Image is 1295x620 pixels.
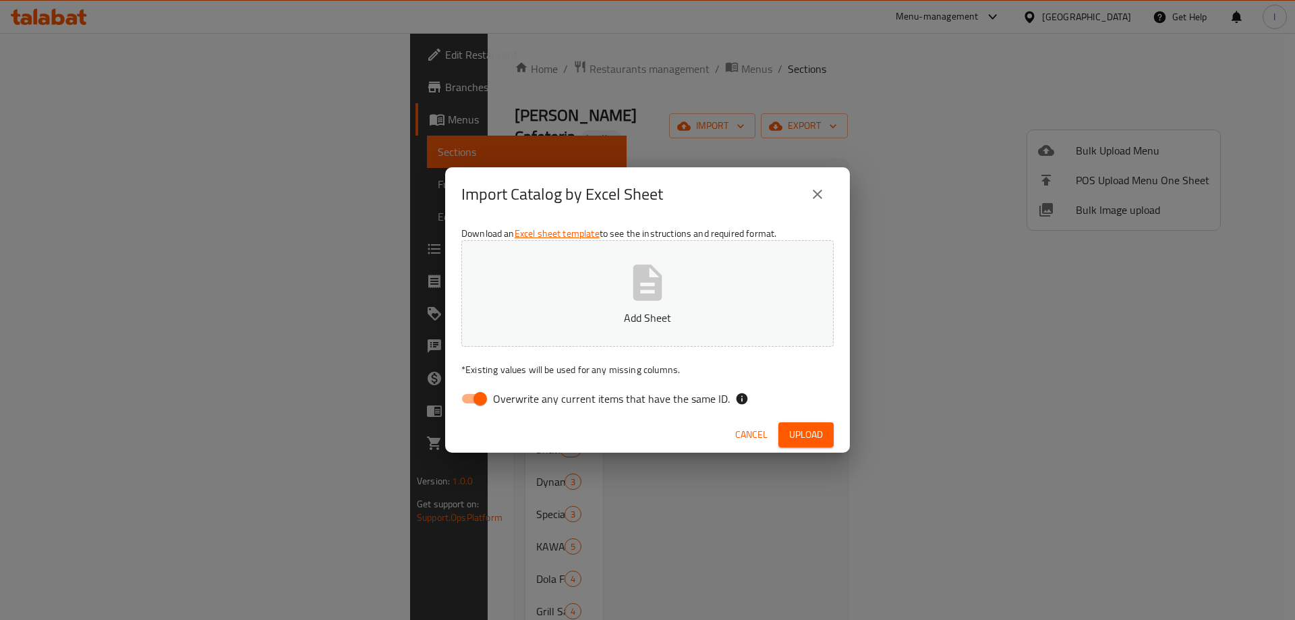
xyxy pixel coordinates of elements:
[461,240,834,347] button: Add Sheet
[735,392,749,405] svg: If the overwrite option isn't selected, then the items that match an existing ID will be ignored ...
[801,178,834,210] button: close
[461,184,663,205] h2: Import Catalog by Excel Sheet
[493,391,730,407] span: Overwrite any current items that have the same ID.
[515,225,600,242] a: Excel sheet template
[445,221,850,417] div: Download an to see the instructions and required format.
[789,426,823,443] span: Upload
[730,422,773,447] button: Cancel
[461,363,834,376] p: Existing values will be used for any missing columns.
[735,426,768,443] span: Cancel
[778,422,834,447] button: Upload
[482,310,813,326] p: Add Sheet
